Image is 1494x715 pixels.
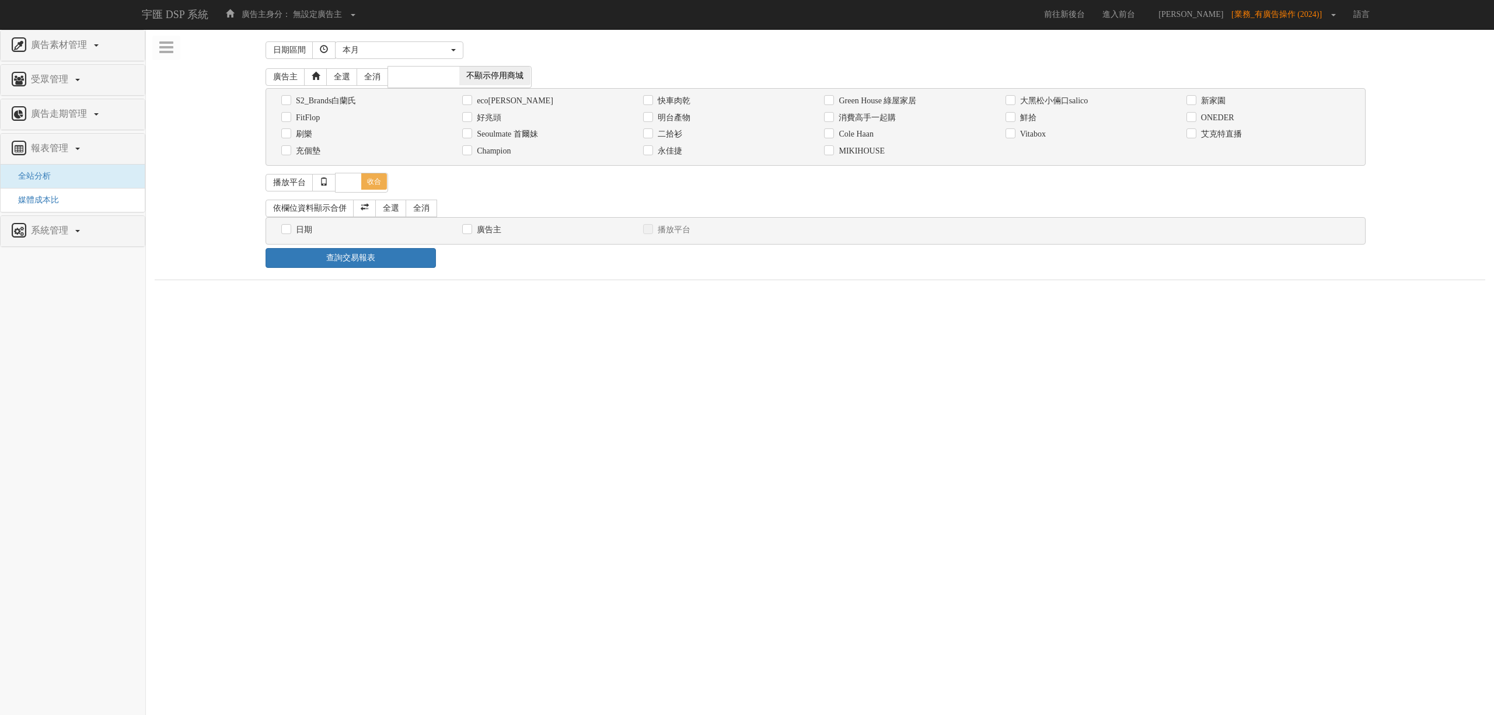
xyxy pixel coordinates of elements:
label: S2_Brands白蘭氏 [293,95,356,107]
div: 本月 [343,44,449,56]
a: 全消 [406,200,437,217]
label: 永佳捷 [655,145,682,157]
a: 全消 [357,68,388,86]
label: eco[PERSON_NAME] [474,95,553,107]
span: 收合 [361,173,387,190]
label: 新家園 [1198,95,1226,107]
span: 受眾管理 [28,74,74,84]
a: 廣告素材管理 [9,36,136,55]
label: Seoulmate 首爾妹 [474,128,538,140]
a: 系統管理 [9,222,136,240]
label: 好兆頭 [474,112,501,124]
span: 不顯示停用商城 [459,67,530,85]
span: 報表管理 [28,143,74,153]
label: 二拾衫 [655,128,682,140]
span: [PERSON_NAME] [1153,10,1229,19]
a: 廣告走期管理 [9,105,136,124]
a: 全選 [375,200,407,217]
span: [業務_有廣告操作 (2024)] [1231,10,1328,19]
label: 刷樂 [293,128,312,140]
label: ONEDER [1198,112,1234,124]
label: 播放平台 [655,224,690,236]
a: 報表管理 [9,139,136,158]
span: 廣告素材管理 [28,40,93,50]
span: 系統管理 [28,225,74,235]
label: FitFlop [293,112,320,124]
label: 鮮拾 [1017,112,1036,124]
span: 廣告主身分： [242,10,291,19]
label: Green House 綠屋家居 [836,95,916,107]
label: Champion [474,145,511,157]
label: Cole Haan [836,128,873,140]
a: 全站分析 [9,172,51,180]
span: 廣告走期管理 [28,109,93,118]
a: 全選 [326,68,358,86]
label: 艾克特直播 [1198,128,1242,140]
label: 消費高手一起購 [836,112,896,124]
button: 本月 [335,41,463,59]
a: 查詢交易報表 [266,248,436,268]
label: 日期 [293,224,312,236]
label: 快車肉乾 [655,95,690,107]
label: 充個墊 [293,145,320,157]
span: 無設定廣告主 [293,10,342,19]
label: 大黑松小倆口salico [1017,95,1088,107]
a: 媒體成本比 [9,196,59,204]
a: 受眾管理 [9,71,136,89]
label: 廣告主 [474,224,501,236]
label: MIKIHOUSE [836,145,885,157]
label: 明台產物 [655,112,690,124]
label: Vitabox [1017,128,1046,140]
